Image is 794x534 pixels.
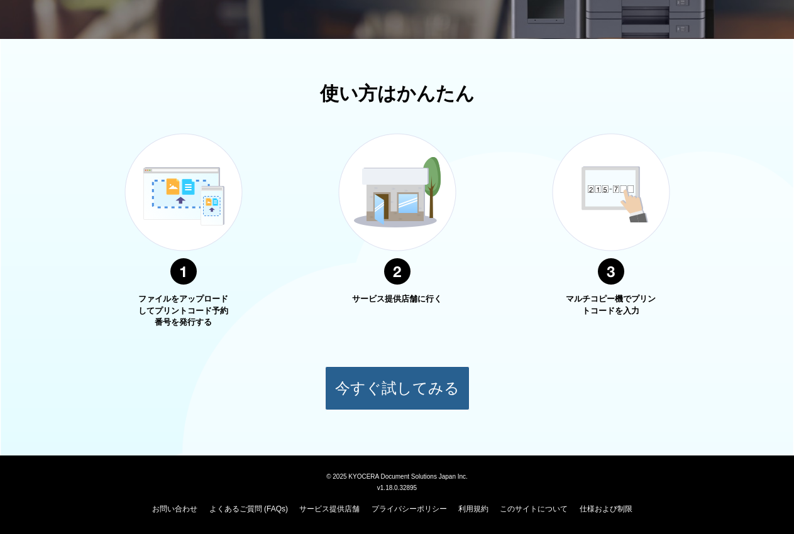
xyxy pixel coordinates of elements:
[350,293,444,305] p: サービス提供店舗に行く
[299,504,360,513] a: サービス提供店舗
[209,504,288,513] a: よくあるご質問 (FAQs)
[372,504,447,513] a: プライバシーポリシー
[500,504,568,513] a: このサイトについて
[325,366,470,410] button: 今すぐ試してみる
[580,504,632,513] a: 仕様および制限
[377,484,417,491] span: v1.18.0.32895
[458,504,488,513] a: 利用規約
[152,504,197,513] a: お問い合わせ
[326,472,468,480] span: © 2025 KYOCERA Document Solutions Japan Inc.
[136,293,231,329] p: ファイルをアップロードしてプリントコード予約番号を発行する
[564,293,658,317] p: マルチコピー機でプリントコードを入力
